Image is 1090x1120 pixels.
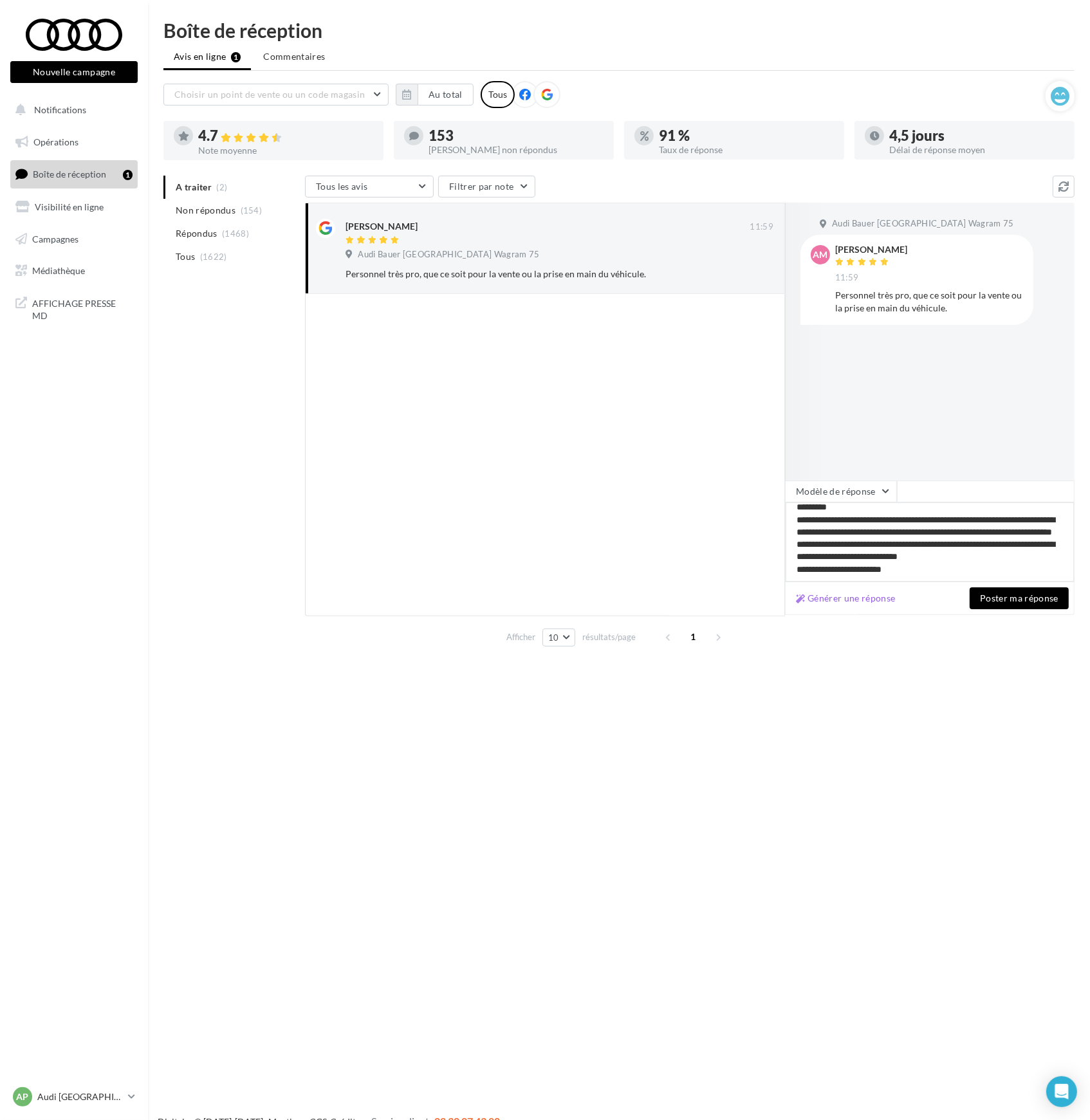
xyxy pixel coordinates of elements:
span: Afficher [506,631,535,643]
div: [PERSON_NAME] [346,220,418,233]
span: Tous les avis [316,181,368,192]
span: 11:59 [750,221,773,233]
span: Audi Bauer [GEOGRAPHIC_DATA] Wagram 75 [358,249,539,261]
span: Campagnes [32,233,79,244]
div: 4,5 jours [889,129,1064,143]
span: Notifications [34,104,86,115]
button: Poster ma réponse [970,587,1069,609]
button: Notifications [8,96,135,124]
button: Au total [396,84,474,106]
span: Médiathèque [32,265,85,276]
span: Visibilité en ligne [35,201,104,212]
div: 153 [429,129,604,143]
span: Tous [176,250,195,263]
div: Taux de réponse [659,145,834,154]
div: Boîte de réception [163,21,1075,40]
div: [PERSON_NAME] non répondus [429,145,604,154]
button: Modèle de réponse [785,481,897,502]
button: Nouvelle campagne [10,61,138,83]
span: résultats/page [582,631,636,643]
a: Visibilité en ligne [8,194,140,221]
div: Open Intercom Messenger [1046,1076,1077,1107]
span: Répondus [176,227,217,240]
button: Tous les avis [305,176,434,197]
span: am [813,248,828,261]
span: Boîte de réception [33,169,106,179]
a: Opérations [8,129,140,156]
div: Personnel très pro, que ce soit pour la vente ou la prise en main du véhicule. [346,268,690,280]
button: 10 [542,629,575,647]
button: Au total [418,84,474,106]
button: Filtrer par note [438,176,535,197]
span: (154) [241,205,263,216]
div: [PERSON_NAME] [835,245,907,254]
div: Note moyenne [198,146,373,155]
span: Non répondus [176,204,236,217]
span: 10 [548,632,559,643]
a: AP Audi [GEOGRAPHIC_DATA] 17 [10,1085,138,1109]
div: Personnel très pro, que ce soit pour la vente ou la prise en main du véhicule. [835,289,1023,315]
div: 1 [123,170,133,180]
span: Choisir un point de vente ou un code magasin [174,89,365,100]
a: Boîte de réception1 [8,160,140,188]
p: Audi [GEOGRAPHIC_DATA] 17 [37,1090,123,1103]
span: 11:59 [835,272,859,284]
span: AFFICHAGE PRESSE MD [32,295,133,322]
div: Tous [481,81,515,108]
div: Délai de réponse moyen [889,145,1064,154]
span: (1468) [222,228,249,239]
span: (1622) [200,252,227,262]
div: 4.7 [198,129,373,143]
button: Générer une réponse [791,591,901,606]
span: Audi Bauer [GEOGRAPHIC_DATA] Wagram 75 [832,218,1013,230]
span: AP [17,1090,29,1103]
span: Opérations [33,136,79,147]
span: Commentaires [263,50,325,63]
div: 91 % [659,129,834,143]
button: Choisir un point de vente ou un code magasin [163,84,389,106]
a: Médiathèque [8,257,140,284]
a: Campagnes [8,226,140,253]
span: 1 [683,627,704,647]
a: AFFICHAGE PRESSE MD [8,289,140,327]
